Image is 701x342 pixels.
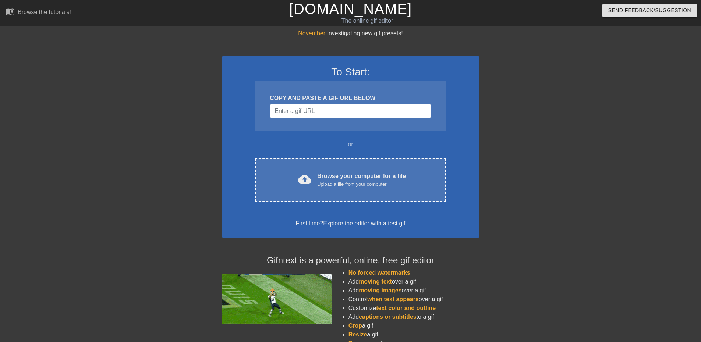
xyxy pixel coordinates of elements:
[18,9,71,15] div: Browse the tutorials!
[317,181,406,188] div: Upload a file from your computer
[298,172,311,186] span: cloud_upload
[231,66,470,78] h3: To Start:
[348,321,479,330] li: a gif
[348,330,479,339] li: a gif
[237,17,497,25] div: The online gif editor
[6,7,71,18] a: Browse the tutorials!
[348,323,362,329] span: Crop
[289,1,412,17] a: [DOMAIN_NAME]
[359,278,392,285] span: moving text
[359,287,401,293] span: moving images
[222,255,479,266] h4: Gifntext is a powerful, online, free gif editor
[6,7,15,16] span: menu_book
[317,172,406,188] div: Browse your computer for a file
[222,274,332,324] img: football_small.gif
[241,140,460,149] div: or
[298,30,327,36] span: November:
[323,220,405,227] a: Explore the editor with a test gif
[222,29,479,38] div: Investigating new gif presets!
[602,4,697,17] button: Send Feedback/Suggestion
[348,331,367,338] span: Resize
[608,6,691,15] span: Send Feedback/Suggestion
[231,219,470,228] div: First time?
[348,277,479,286] li: Add over a gif
[270,104,431,118] input: Username
[376,305,436,311] span: text color and outline
[270,94,431,103] div: COPY AND PASTE A GIF URL BELOW
[367,296,419,302] span: when text appears
[348,295,479,304] li: Control over a gif
[348,304,479,313] li: Customize
[359,314,416,320] span: captions or subtitles
[348,270,410,276] span: No forced watermarks
[348,313,479,321] li: Add to a gif
[348,286,479,295] li: Add over a gif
